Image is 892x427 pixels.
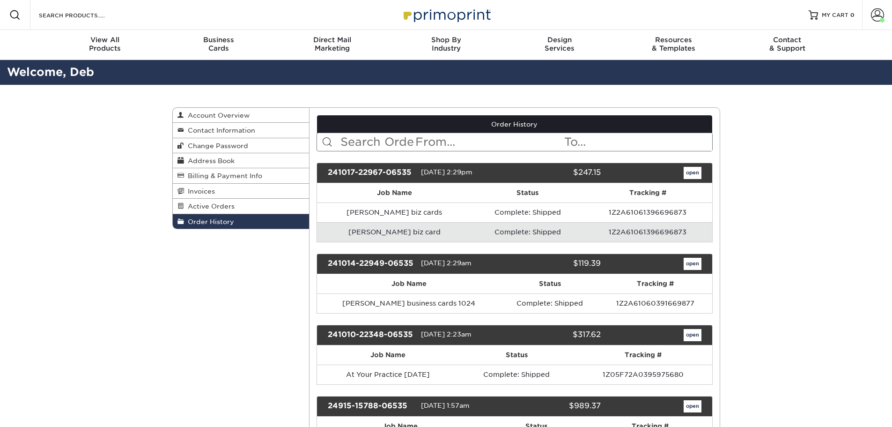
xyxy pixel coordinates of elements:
th: Tracking # [575,345,712,365]
td: [PERSON_NAME] business cards 1024 [317,293,501,313]
th: Tracking # [583,183,712,202]
span: Direct Mail [275,36,389,44]
td: [PERSON_NAME] biz card [317,222,472,242]
span: Account Overview [184,112,250,119]
div: 241010-22348-06535 [321,329,421,341]
a: Resources& Templates [617,30,730,60]
span: View All [48,36,162,44]
input: SEARCH PRODUCTS..... [38,9,129,21]
img: Primoprint [399,5,493,25]
span: Resources [617,36,730,44]
div: $247.15 [508,167,608,179]
a: Change Password [173,138,310,153]
td: 1Z05F72A0395975680 [575,365,712,384]
div: Cards [162,36,275,52]
div: & Support [730,36,844,52]
td: At Your Practice [DATE] [317,365,459,384]
th: Job Name [317,345,459,365]
a: Contact& Support [730,30,844,60]
input: From... [414,133,563,151]
span: [DATE] 2:29am [421,259,472,267]
div: Services [503,36,617,52]
th: Job Name [317,183,472,202]
th: Status [501,274,599,293]
span: Design [503,36,617,44]
span: Billing & Payment Info [184,172,262,180]
span: Order History [184,218,234,225]
a: open [684,400,701,412]
span: Contact Information [184,127,255,134]
input: To... [563,133,712,151]
a: open [684,329,701,341]
span: MY CART [822,11,848,19]
span: [DATE] 2:29pm [421,168,472,176]
td: 1Z2A61061396696873 [583,222,712,242]
th: Status [472,183,583,202]
span: Contact [730,36,844,44]
div: 241014-22949-06535 [321,258,421,270]
a: open [684,258,701,270]
a: Direct MailMarketing [275,30,389,60]
a: BusinessCards [162,30,275,60]
div: Industry [389,36,503,52]
span: Address Book [184,157,235,165]
a: Contact Information [173,123,310,138]
input: Search Orders... [339,133,414,151]
a: Active Orders [173,199,310,214]
div: 241017-22967-06535 [321,167,421,179]
span: Change Password [184,142,248,150]
th: Status [459,345,575,365]
span: Active Orders [184,202,235,210]
span: Shop By [389,36,503,44]
td: 1Z2A61060391669877 [599,293,712,313]
td: Complete: Shipped [459,365,575,384]
div: $989.37 [508,400,608,412]
td: Complete: Shipped [501,293,599,313]
a: Invoices [173,184,310,199]
span: Invoices [184,187,215,195]
a: View AllProducts [48,30,162,60]
td: Complete: Shipped [472,202,583,222]
td: [PERSON_NAME] biz cards [317,202,472,222]
a: Order History [317,115,712,133]
div: 24915-15788-06535 [321,400,421,412]
div: Marketing [275,36,389,52]
a: Account Overview [173,108,310,123]
td: 1Z2A61061396696873 [583,202,712,222]
th: Job Name [317,274,501,293]
a: Billing & Payment Info [173,168,310,183]
th: Tracking # [599,274,712,293]
a: DesignServices [503,30,617,60]
div: $119.39 [508,258,608,270]
span: 0 [850,12,855,18]
div: & Templates [617,36,730,52]
span: [DATE] 2:23am [421,330,472,338]
div: Products [48,36,162,52]
span: Business [162,36,275,44]
div: $317.62 [508,329,608,341]
a: open [684,167,701,179]
a: Address Book [173,153,310,168]
td: Complete: Shipped [472,222,583,242]
a: Shop ByIndustry [389,30,503,60]
a: Order History [173,214,310,229]
span: [DATE] 1:57am [421,402,470,409]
